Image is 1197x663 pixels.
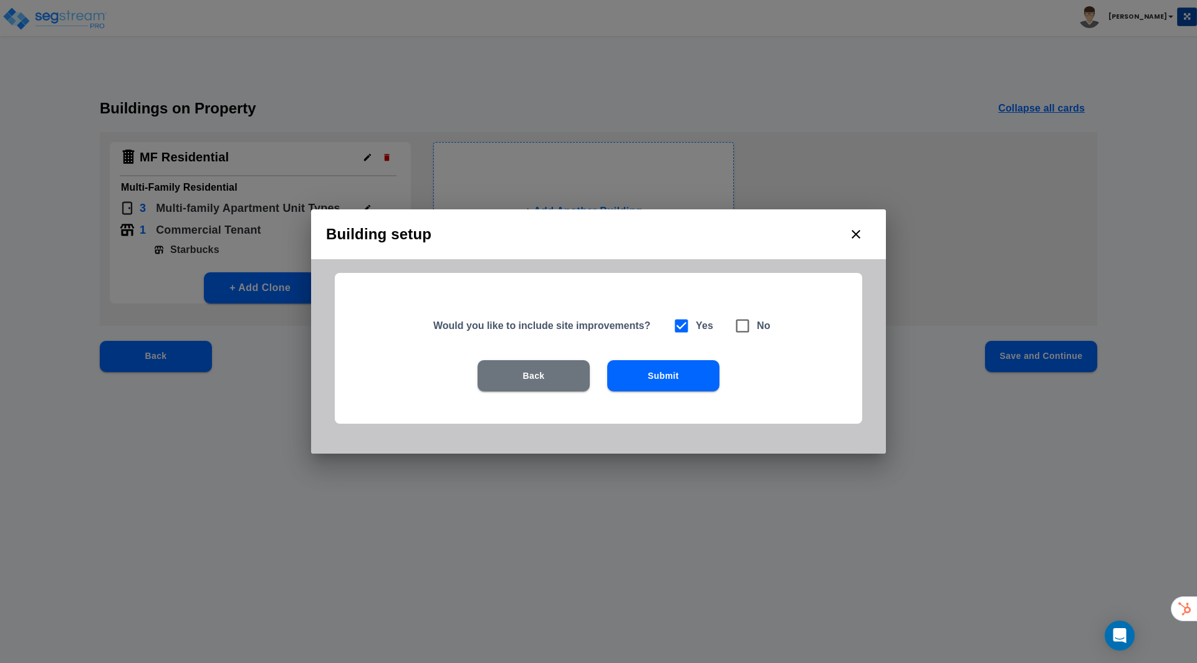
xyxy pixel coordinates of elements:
button: close [841,219,871,249]
button: Submit [607,360,719,391]
h5: Would you like to include site improvements? [433,319,657,332]
h2: Building setup [311,209,886,259]
h6: No [757,317,771,335]
h6: Yes [696,317,713,335]
div: Open Intercom Messenger [1105,621,1135,651]
button: Back [478,360,590,391]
